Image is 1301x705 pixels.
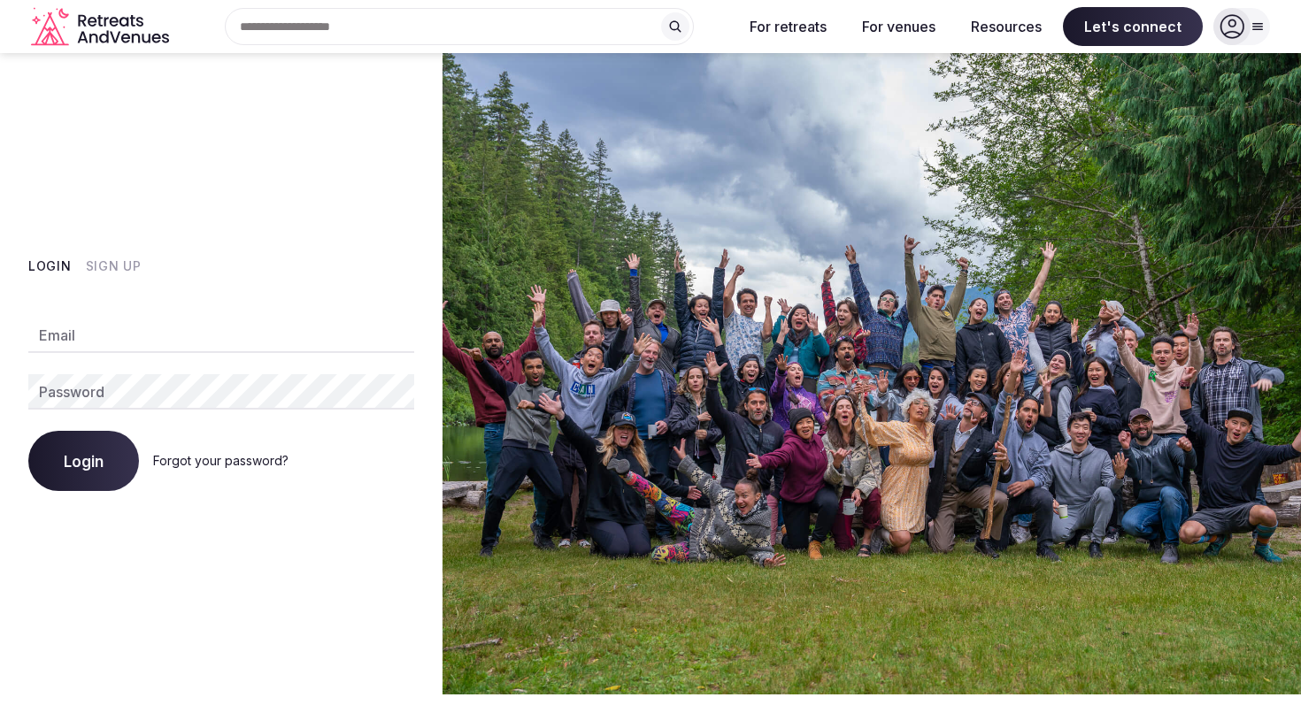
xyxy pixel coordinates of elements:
span: Login [64,452,104,470]
button: For venues [848,7,950,46]
a: Forgot your password? [153,453,289,468]
button: Login [28,431,139,491]
button: Login [28,257,72,275]
svg: Retreats and Venues company logo [31,7,173,47]
a: Visit the homepage [31,7,173,47]
button: Sign Up [86,257,142,275]
img: My Account Background [443,53,1301,694]
button: For retreats [735,7,841,46]
button: Resources [957,7,1056,46]
span: Let's connect [1063,7,1203,46]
